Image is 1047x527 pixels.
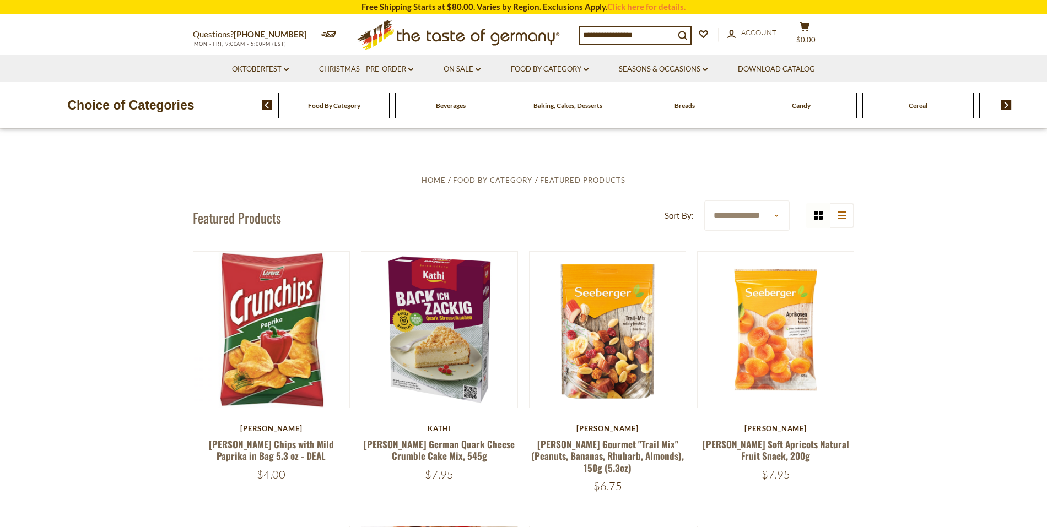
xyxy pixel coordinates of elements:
a: Featured Products [540,176,625,184]
a: Breads [674,101,695,110]
div: [PERSON_NAME] [529,424,686,433]
div: [PERSON_NAME] [193,424,350,433]
img: Kathi German Quark Cheese Crumble Cake Mix, 545g [361,252,517,408]
a: Cereal [909,101,927,110]
span: $0.00 [796,35,816,44]
h1: Featured Products [193,209,281,226]
a: Seasons & Occasions [619,63,708,75]
a: Account [727,27,776,39]
p: Questions? [193,28,315,42]
a: Beverages [436,101,466,110]
a: [PERSON_NAME] Soft Apricots Natural Fruit Snack, 200g [703,437,849,463]
img: previous arrow [262,100,272,110]
label: Sort By: [665,209,694,222]
a: Home [422,176,446,184]
a: Food By Category [453,176,532,184]
span: $7.95 [762,468,790,481]
a: Food By Category [308,101,360,110]
a: On Sale [444,63,481,75]
a: Baking, Cakes, Desserts [533,101,602,110]
a: Candy [792,101,811,110]
img: Lorenz Crunch Chips with Mild Paprika in Bag 5.3 oz - DEAL [193,252,349,408]
img: Seeberger Soft Apricots Natural Fruit Snack, 200g [698,252,854,408]
a: [PHONE_NUMBER] [234,29,307,39]
a: [PERSON_NAME] Chips with Mild Paprika in Bag 5.3 oz - DEAL [209,437,334,463]
div: [PERSON_NAME] [697,424,854,433]
img: next arrow [1001,100,1012,110]
a: Food By Category [511,63,589,75]
a: Oktoberfest [232,63,289,75]
button: $0.00 [788,21,821,49]
span: $6.75 [593,479,622,493]
div: Kathi [361,424,518,433]
a: Click here for details. [607,2,686,12]
span: MON - FRI, 9:00AM - 5:00PM (EST) [193,41,287,47]
span: $7.95 [425,468,454,481]
a: Christmas - PRE-ORDER [319,63,413,75]
a: Download Catalog [738,63,815,75]
span: $4.00 [257,468,285,481]
a: [PERSON_NAME] German Quark Cheese Crumble Cake Mix, 545g [364,437,515,463]
a: [PERSON_NAME] Gourmet "Trail Mix" (Peanuts, Bananas, Rhubarb, Almonds), 150g (5.3oz) [531,437,684,475]
img: Seeberger Gourmet "Trail Mix" (Peanuts, Bananas, Rhubarb, Almonds), 150g (5.3oz) [530,252,686,408]
span: Account [741,28,776,37]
